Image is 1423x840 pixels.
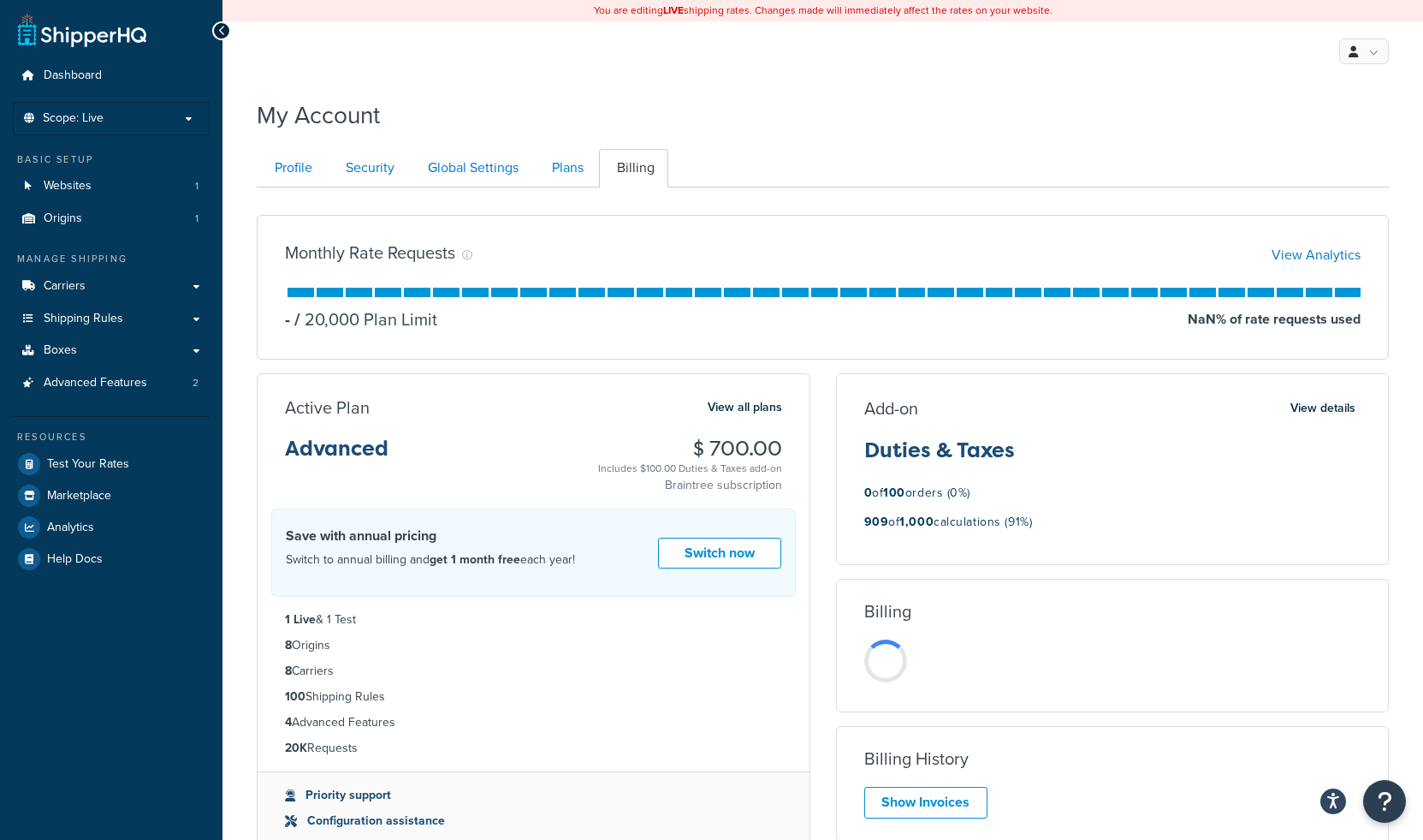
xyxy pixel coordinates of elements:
[708,396,782,419] a: View all plans
[18,13,146,47] a: ShipperHQ Home
[864,602,911,621] h3: Billing
[598,477,782,494] p: Braintree subscription
[13,252,210,266] div: Manage Shipping
[1363,780,1406,823] button: Open Resource Center
[195,211,199,226] span: 1
[1285,396,1361,420] button: View details
[13,152,210,167] div: Basic Setup
[285,662,292,680] strong: 8
[430,551,520,569] strong: get 1 month free
[285,438,388,474] h3: Advanced
[13,271,210,302] a: Carriers
[13,449,210,480] a: Test Your Rates
[294,307,300,332] span: /
[864,484,873,502] strong: 0
[13,430,210,444] div: Resources
[44,69,102,83] span: Dashboard
[44,179,92,194] span: Websites
[864,439,1361,475] h3: Duties & Taxes
[883,484,905,502] strong: 100
[13,170,210,202] li: Websites
[285,662,782,681] li: Carriers
[13,203,210,235] a: Origins 1
[286,526,575,546] h4: Save with annual pricing
[47,552,103,567] span: Help Docs
[864,787,987,819] a: Show Invoices
[285,739,782,758] li: Requests
[47,457,129,472] span: Test Your Rates
[13,480,210,511] a: Marketplace
[285,786,782,805] li: Priority support
[864,511,1033,533] p: of calculations (91%)
[13,170,210,202] a: Websites 1
[44,312,123,326] span: Shipping Rules
[44,376,147,390] span: Advanced Features
[598,438,782,460] h3: $ 700.00
[13,367,210,399] a: Advanced Features 2
[47,521,94,535] span: Analytics
[864,399,918,418] h3: Add-on
[598,460,782,477] div: Includes $100.00 Duties & Taxes add-on
[193,376,199,390] span: 2
[1188,307,1361,331] p: NaN % of rate requests used
[44,211,82,226] span: Origins
[285,611,316,629] strong: 1 Live
[899,513,934,531] strong: 1,000
[13,335,210,366] a: Boxes
[285,688,782,706] li: Shipping Rules
[285,713,292,731] strong: 4
[13,512,210,543] a: Analytics
[328,149,408,188] a: Security
[864,482,971,504] p: of orders (0%)
[44,343,77,358] span: Boxes
[285,713,782,732] li: Advanced Features
[285,611,782,629] li: & 1 Test
[534,149,597,188] a: Plans
[13,303,210,335] a: Shipping Rules
[285,398,370,417] h3: Active Plan
[1272,245,1361,265] a: View Analytics
[257,149,326,188] a: Profile
[290,307,437,331] p: 20,000 Plan Limit
[599,149,668,188] a: Billing
[13,367,210,399] li: Advanced Features
[13,203,210,235] li: Origins
[864,749,969,768] h3: Billing History
[13,60,210,92] a: Dashboard
[864,513,889,531] strong: 909
[286,549,575,571] p: Switch to annual billing and each year!
[285,243,455,262] h3: Monthly Rate Requests
[47,489,111,503] span: Marketplace
[43,111,104,126] span: Scope: Live
[44,279,86,294] span: Carriers
[410,149,532,188] a: Global Settings
[658,538,781,569] a: Switch now
[663,3,684,18] b: LIVE
[13,544,210,575] a: Help Docs
[285,812,782,831] li: Configuration assistance
[257,98,380,132] h1: My Account
[285,307,290,331] p: -
[285,739,307,757] strong: 20K
[285,688,305,706] strong: 100
[285,636,782,655] li: Origins
[285,636,292,654] strong: 8
[195,179,199,194] span: 1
